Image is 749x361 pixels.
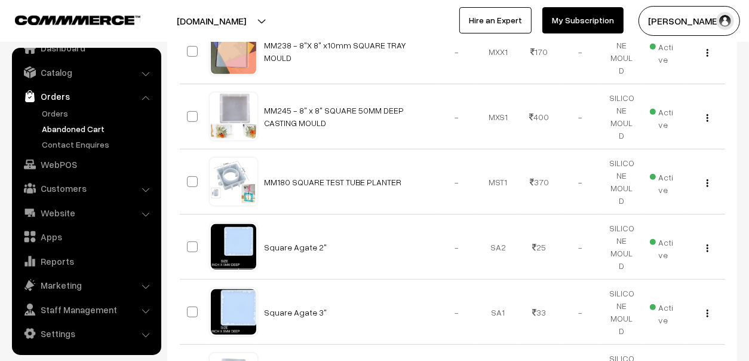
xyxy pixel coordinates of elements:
a: Orders [39,107,157,120]
td: SILICONE MOULD [601,215,643,280]
img: Menu [707,244,708,252]
a: Abandoned Cart [39,123,157,135]
a: Contact Enquires [39,138,157,151]
td: SA1 [478,280,519,345]
span: Active [650,38,677,66]
a: Catalog [15,62,157,83]
td: - [560,280,601,345]
td: SILICONE MOULD [601,149,643,215]
span: Active [650,168,677,196]
a: Square Agate 3" [265,307,327,317]
td: SILICONE MOULD [601,280,643,345]
img: user [716,12,734,30]
img: Menu [707,49,708,57]
td: - [437,149,478,215]
a: Website [15,202,157,224]
td: - [437,84,478,149]
td: SA2 [478,215,519,280]
a: Orders [15,85,157,107]
a: Settings [15,323,157,344]
a: Apps [15,226,157,247]
a: My Subscription [542,7,624,33]
span: Active [650,233,677,261]
td: 33 [519,280,560,345]
td: 400 [519,84,560,149]
td: 25 [519,215,560,280]
a: Hire an Expert [459,7,532,33]
td: - [560,215,601,280]
span: Active [650,298,677,326]
a: Dashboard [15,37,157,59]
img: COMMMERCE [15,16,140,25]
button: [PERSON_NAME]… [639,6,740,36]
a: MM245 - 8" x 8" SQUARE 50MM DEEP CASTING MOULD [265,105,404,128]
td: 370 [519,149,560,215]
img: Menu [707,114,708,122]
td: MXS1 [478,84,519,149]
td: - [437,215,478,280]
td: SILICONE MOULD [601,19,643,84]
img: Menu [707,179,708,187]
a: Marketing [15,274,157,296]
button: [DOMAIN_NAME] [135,6,288,36]
td: SILICONE MOULD [601,84,643,149]
a: Customers [15,178,157,199]
a: Reports [15,250,157,272]
a: Square Agate 2" [265,242,327,252]
span: Active [650,103,677,131]
a: COMMMERCE [15,12,119,26]
td: - [437,280,478,345]
td: MST1 [478,149,519,215]
a: WebPOS [15,154,157,175]
td: - [437,19,478,84]
a: Staff Management [15,299,157,320]
a: MM180 SQUARE TEST TUBE PLANTER [265,177,402,187]
td: - [560,19,601,84]
img: Menu [707,310,708,317]
td: MXX1 [478,19,519,84]
td: - [560,149,601,215]
td: - [560,84,601,149]
td: 170 [519,19,560,84]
